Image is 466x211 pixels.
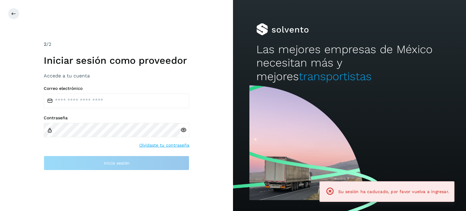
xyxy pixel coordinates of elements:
[104,161,130,165] span: Inicia sesión
[44,115,189,121] label: Contraseña
[299,70,372,83] span: transportistas
[44,156,189,170] button: Inicia sesión
[256,43,443,83] h2: Las mejores empresas de México necesitan más y mejores
[44,73,189,79] h3: Accede a tu cuenta
[44,55,189,66] h1: Iniciar sesión como proveedor
[44,86,189,91] label: Correo electrónico
[44,41,189,48] div: /2
[44,41,46,47] span: 2
[338,189,449,194] span: Su sesión ha caducado, por favor vuelva a ingresar.
[139,142,189,148] a: Olvidaste tu contraseña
